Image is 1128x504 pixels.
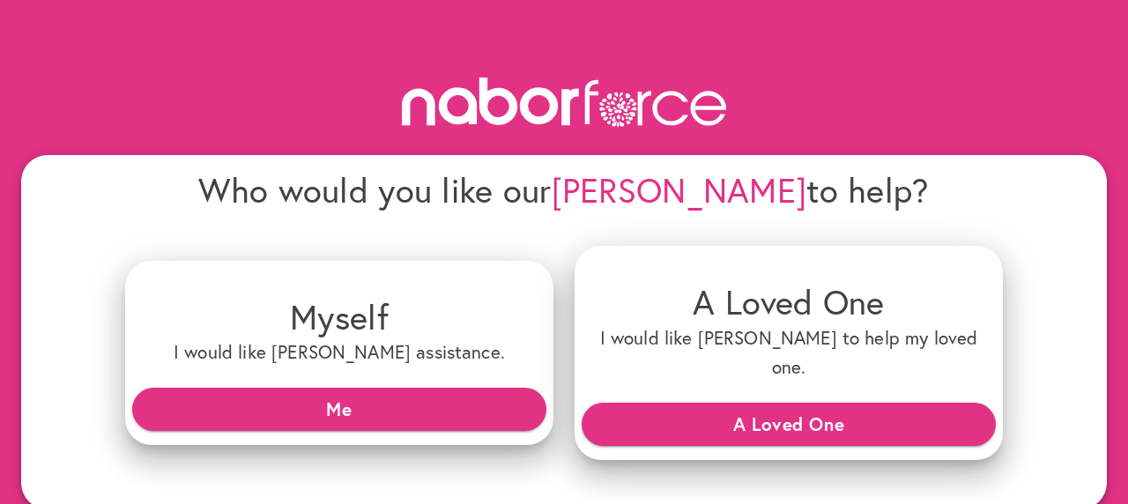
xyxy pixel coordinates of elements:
[139,296,539,337] h4: Myself
[582,403,996,445] button: A Loved One
[552,167,807,212] span: [PERSON_NAME]
[125,169,1003,211] h4: Who would you like our to help?
[146,393,532,425] span: Me
[589,281,989,322] h4: A Loved One
[139,337,539,367] h6: I would like [PERSON_NAME] assistance.
[589,323,989,382] h6: I would like [PERSON_NAME] to help my loved one.
[132,388,546,430] button: Me
[596,408,982,440] span: A Loved One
